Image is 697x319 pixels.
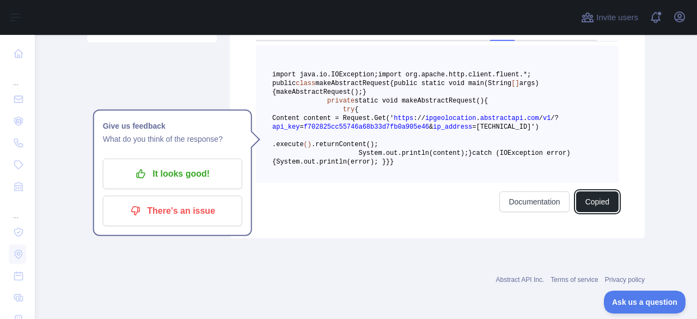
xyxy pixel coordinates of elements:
span: v1 [543,115,551,122]
span: out.println(content); [386,149,468,157]
span: .execute [272,141,304,148]
span: private [327,97,354,105]
span: ipgeolocation [425,115,476,122]
span: static void make [354,97,417,105]
a: Terms of service [551,276,598,284]
span: } [390,158,394,166]
span: } [386,158,390,166]
span: = [299,123,303,131]
span: com [527,115,539,122]
span: ? [555,115,559,122]
span: class [296,80,315,87]
a: Privacy policy [605,276,645,284]
p: There's an issue [111,202,234,220]
span: } [468,149,472,157]
span: make [276,88,292,96]
span: Content content = Request. [272,115,374,122]
span: . [476,115,480,122]
span: . [299,158,303,166]
span: { [484,97,488,105]
div: ... [9,198,26,220]
span: api_key [272,123,299,131]
span: / [417,115,421,122]
span: : [413,115,417,122]
button: It looks good! [103,159,242,189]
span: .return [311,141,339,148]
p: What do you think of the response? [103,133,242,146]
span: & [429,123,433,131]
p: It looks good! [111,165,234,183]
div: ... [9,65,26,87]
span: public [272,80,296,87]
span: { [354,106,358,113]
a: Documentation [499,191,569,212]
span: / [421,115,425,122]
span: AbstractRequest() [417,97,484,105]
span: =[TECHNICAL_ID]') [472,123,539,131]
span: AbstractRequest() [292,88,358,96]
span: System [276,158,299,166]
span: out.println(error); } [304,158,386,166]
span: / [539,115,543,122]
span: [] [511,80,519,87]
button: There's an issue [103,196,242,226]
span: Content() [339,141,374,148]
span: () [304,141,311,148]
span: import java.io.IOException; [272,71,378,79]
span: Get(' [374,115,394,122]
button: Invite users [579,9,640,26]
span: { [390,80,394,87]
iframe: Toggle Customer Support [604,291,686,314]
span: abstractapi [480,115,523,122]
h1: Give us feedback [103,119,242,133]
span: makeAbstractRequest [315,80,390,87]
span: https [394,115,413,122]
span: System [358,149,382,157]
span: Invite users [596,11,638,24]
span: f702825cc55746a68b33d7fb0a905e46 [304,123,429,131]
span: ; [358,88,362,96]
span: } [363,88,366,96]
span: . [382,149,386,157]
span: ip_address [433,123,472,131]
span: public static void main(String [394,80,511,87]
span: try [343,106,355,113]
span: . [523,115,527,122]
span: ; [374,141,378,148]
span: import org.apache.http.client.fluent.*; [378,71,531,79]
span: / [551,115,554,122]
a: Abstract API Inc. [496,276,545,284]
button: Copied [576,191,619,212]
